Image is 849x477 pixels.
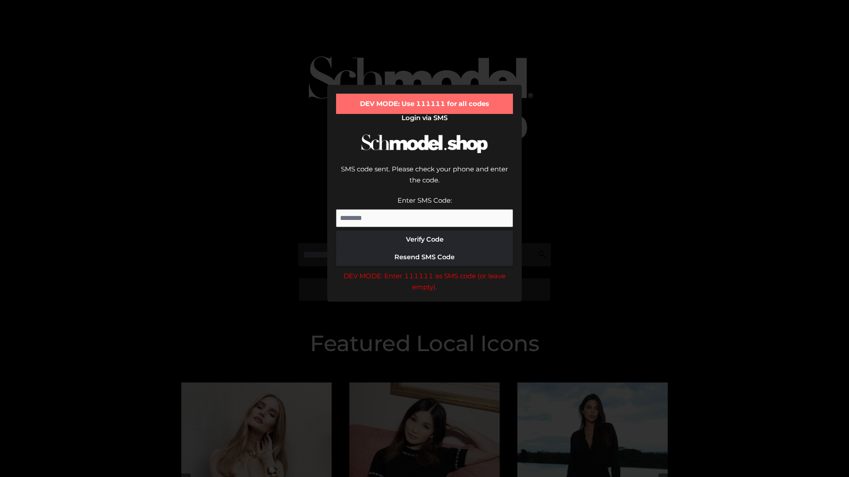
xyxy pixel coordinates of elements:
[336,114,513,122] h2: Login via SMS
[358,126,491,161] img: Schmodel Logo
[398,196,452,204] label: Enter SMS Code:
[336,248,513,266] button: Resend SMS Code
[336,163,513,195] div: SMS code sent. Please check your phone and enter the code.
[336,270,513,293] div: DEV MODE: Enter 111111 as SMS code (or leave empty).
[336,231,513,248] button: Verify Code
[336,94,513,114] div: DEV MODE: Use 111111 for all codes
